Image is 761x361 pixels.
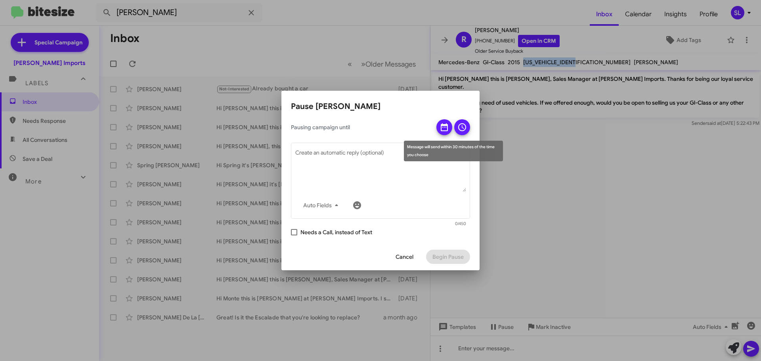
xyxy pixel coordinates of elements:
[455,222,466,226] mat-hint: 0/450
[432,250,464,264] span: Begin Pause
[300,227,372,237] span: Needs a Call, instead of Text
[297,198,348,212] button: Auto Fields
[396,250,413,264] span: Cancel
[291,100,470,113] h2: Pause [PERSON_NAME]
[389,250,420,264] button: Cancel
[291,123,430,131] span: Pausing campaign until
[426,250,470,264] button: Begin Pause
[404,141,503,161] div: Message will send within 30 minutes of the time you choose
[303,198,341,212] span: Auto Fields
